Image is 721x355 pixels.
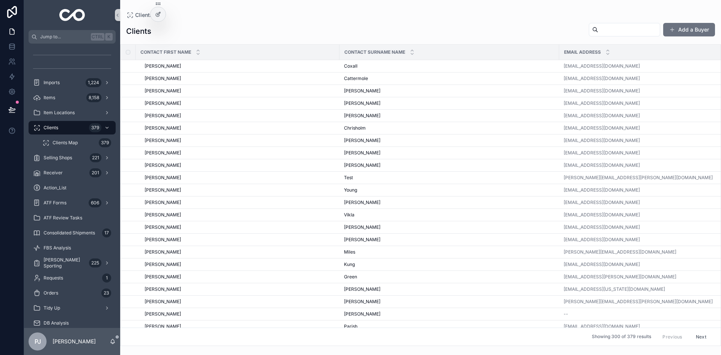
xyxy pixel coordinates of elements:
[59,9,85,21] img: App logo
[344,261,555,267] a: Kung
[44,125,58,131] span: Clients
[126,26,151,36] h1: Clients
[145,175,181,181] span: [PERSON_NAME]
[691,331,712,343] button: Next
[99,138,111,147] div: 379
[344,212,354,218] span: Vikla
[564,199,640,205] a: [EMAIL_ADDRESS][DOMAIN_NAME]
[44,230,95,236] span: Consolidated Shipments
[564,162,640,168] a: [EMAIL_ADDRESS][DOMAIN_NAME]
[29,106,116,119] a: Item Locations
[145,63,335,69] a: [PERSON_NAME]
[29,30,116,44] button: Jump to...CtrlK
[344,125,555,131] a: Chrisholm
[344,137,555,144] a: [PERSON_NAME]
[344,150,555,156] a: [PERSON_NAME]
[344,125,366,131] span: Chrisholm
[145,261,335,267] a: [PERSON_NAME]
[344,88,555,94] a: [PERSON_NAME]
[564,249,676,255] a: [PERSON_NAME][EMAIL_ADDRESS][DOMAIN_NAME]
[564,63,640,69] a: [EMAIL_ADDRESS][DOMAIN_NAME]
[145,311,335,317] a: [PERSON_NAME]
[145,150,335,156] a: [PERSON_NAME]
[344,100,380,106] span: [PERSON_NAME]
[135,11,153,19] span: Clients
[145,125,181,131] span: [PERSON_NAME]
[53,338,96,345] p: [PERSON_NAME]
[86,78,101,87] div: 1,224
[44,320,69,326] span: DB Analysis
[89,123,101,132] div: 379
[564,137,640,144] a: [EMAIL_ADDRESS][DOMAIN_NAME]
[24,44,120,328] div: scrollable content
[564,150,640,156] a: [EMAIL_ADDRESS][DOMAIN_NAME]
[145,286,335,292] a: [PERSON_NAME]
[344,162,380,168] span: [PERSON_NAME]
[145,137,335,144] a: [PERSON_NAME]
[145,311,181,317] span: [PERSON_NAME]
[145,199,335,205] a: [PERSON_NAME]
[145,162,181,168] span: [PERSON_NAME]
[145,299,181,305] span: [PERSON_NAME]
[564,125,640,131] a: [EMAIL_ADDRESS][DOMAIN_NAME]
[44,80,60,86] span: Imports
[29,121,116,134] a: Clients379
[344,175,555,181] a: Test
[126,11,153,19] a: Clients
[145,76,335,82] a: [PERSON_NAME]
[564,113,640,119] a: [EMAIL_ADDRESS][DOMAIN_NAME]
[90,153,101,162] div: 221
[44,95,55,101] span: Items
[344,199,380,205] span: [PERSON_NAME]
[44,257,86,269] span: [PERSON_NAME] Sporting
[564,88,640,94] a: [EMAIL_ADDRESS][DOMAIN_NAME]
[145,261,181,267] span: [PERSON_NAME]
[145,224,335,230] a: [PERSON_NAME]
[663,23,715,36] a: Add a Buyer
[29,151,116,165] a: Selling Shops221
[145,199,181,205] span: [PERSON_NAME]
[564,212,640,218] a: [EMAIL_ADDRESS][DOMAIN_NAME]
[145,113,181,119] span: [PERSON_NAME]
[344,237,380,243] span: [PERSON_NAME]
[344,137,380,144] span: [PERSON_NAME]
[344,261,355,267] span: Kung
[145,150,181,156] span: [PERSON_NAME]
[344,249,355,255] span: Miles
[145,100,335,106] a: [PERSON_NAME]
[145,224,181,230] span: [PERSON_NAME]
[564,286,665,292] a: [EMAIL_ADDRESS][US_STATE][DOMAIN_NAME]
[44,110,75,116] span: Item Locations
[38,136,116,150] a: Clients Map379
[145,162,335,168] a: [PERSON_NAME]
[145,323,181,329] span: [PERSON_NAME]
[564,224,640,230] a: [EMAIL_ADDRESS][DOMAIN_NAME]
[145,237,181,243] span: [PERSON_NAME]
[29,301,116,315] a: Tidy Up
[145,286,181,292] span: [PERSON_NAME]
[86,93,101,102] div: 8,158
[44,290,58,296] span: Orders
[101,289,111,298] div: 23
[29,211,116,225] a: ATF Review Tasks
[564,274,676,280] a: [EMAIL_ADDRESS][PERSON_NAME][DOMAIN_NAME]
[145,249,181,255] span: [PERSON_NAME]
[89,198,101,207] div: 606
[564,100,640,106] a: [EMAIL_ADDRESS][DOMAIN_NAME]
[145,274,181,280] span: [PERSON_NAME]
[145,76,181,82] span: [PERSON_NAME]
[145,175,335,181] a: [PERSON_NAME]
[344,274,555,280] a: Green
[145,63,181,69] span: [PERSON_NAME]
[564,49,601,55] span: Email address
[145,88,181,94] span: [PERSON_NAME]
[29,226,116,240] a: Consolidated Shipments17
[44,245,71,251] span: FBS Analysis
[344,323,555,329] a: Parish
[29,181,116,195] a: Action_List
[344,63,357,69] span: Coxall
[145,137,181,144] span: [PERSON_NAME]
[145,299,335,305] a: [PERSON_NAME]
[344,249,555,255] a: Miles
[344,88,380,94] span: [PERSON_NAME]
